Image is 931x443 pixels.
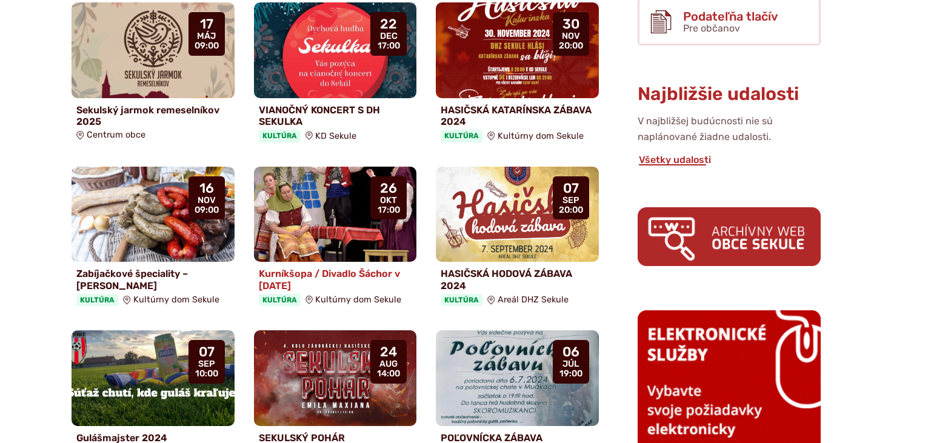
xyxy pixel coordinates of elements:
[498,295,569,305] span: Areál DHZ Sekule
[377,345,400,359] span: 24
[195,196,219,205] span: nov
[378,196,400,205] span: okt
[683,10,778,23] span: Podateľňa tlačív
[259,268,412,291] h4: Kurníkšopa / Divadlo Šáchor v [DATE]
[259,104,412,127] h4: VIANOČNÝ KONCERT S DH SEKULKA
[195,181,219,196] span: 16
[378,205,400,215] span: 17:00
[195,17,219,32] span: 17
[259,294,301,306] span: Kultúra
[441,104,594,127] h4: HASIČSKÁ KATARÍNSKA ZÁBAVA 2024
[559,359,582,369] span: júl
[259,130,301,142] span: Kultúra
[254,2,417,147] a: VIANOČNÝ KONCERT S DH SEKULKA KultúraKD Sekule 22 dec 17:00
[498,131,584,141] span: Kultúrny dom Sekule
[378,181,400,196] span: 26
[441,268,594,291] h4: HASIČSKÁ HODOVÁ ZÁBAVA 2024
[254,167,417,311] a: Kurníkšopa / Divadlo Šáchor v [DATE] KultúraKultúrny dom Sekule 26 okt 17:00
[195,205,219,215] span: 09:00
[378,41,400,51] span: 17:00
[559,17,583,32] span: 30
[638,113,821,145] p: V najbližšej budúcnosti nie sú naplánované žiadne udalosti.
[559,369,582,379] span: 19:00
[72,2,235,145] a: Sekulský jarmok remeselníkov 2025 Centrum obce 17 máj 09:00
[436,167,599,311] a: HASIČSKÁ HODOVÁ ZÁBAVA 2024 KultúraAreál DHZ Sekule 07 sep 20:00
[377,359,400,369] span: aug
[195,345,218,359] span: 07
[638,84,821,104] h3: Najbližšie udalosti
[377,369,400,379] span: 14:00
[559,345,582,359] span: 06
[441,130,482,142] span: Kultúra
[195,359,218,369] span: sep
[72,167,235,311] a: Zabíjačkové špeciality – [PERSON_NAME] KultúraKultúrny dom Sekule 16 nov 09:00
[87,130,145,140] span: Centrum obce
[195,369,218,379] span: 10:00
[638,207,821,266] img: archiv.png
[559,205,583,215] span: 20:00
[436,2,599,147] a: HASIČSKÁ KATARÍNSKA ZÁBAVA 2024 KultúraKultúrny dom Sekule 30 nov 20:00
[195,32,219,41] span: máj
[378,32,400,41] span: dec
[76,104,230,127] h4: Sekulský jarmok remeselníkov 2025
[683,22,740,34] span: Pre občanov
[559,181,583,196] span: 07
[76,268,230,291] h4: Zabíjačkové špeciality – [PERSON_NAME]
[378,17,400,32] span: 22
[315,131,356,141] span: KD Sekule
[638,154,712,165] a: Všetky udalosti
[559,196,583,205] span: sep
[441,294,482,306] span: Kultúra
[559,32,583,41] span: nov
[195,41,219,51] span: 09:00
[315,295,401,305] span: Kultúrny dom Sekule
[559,41,583,51] span: 20:00
[133,295,219,305] span: Kultúrny dom Sekule
[76,294,118,306] span: Kultúra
